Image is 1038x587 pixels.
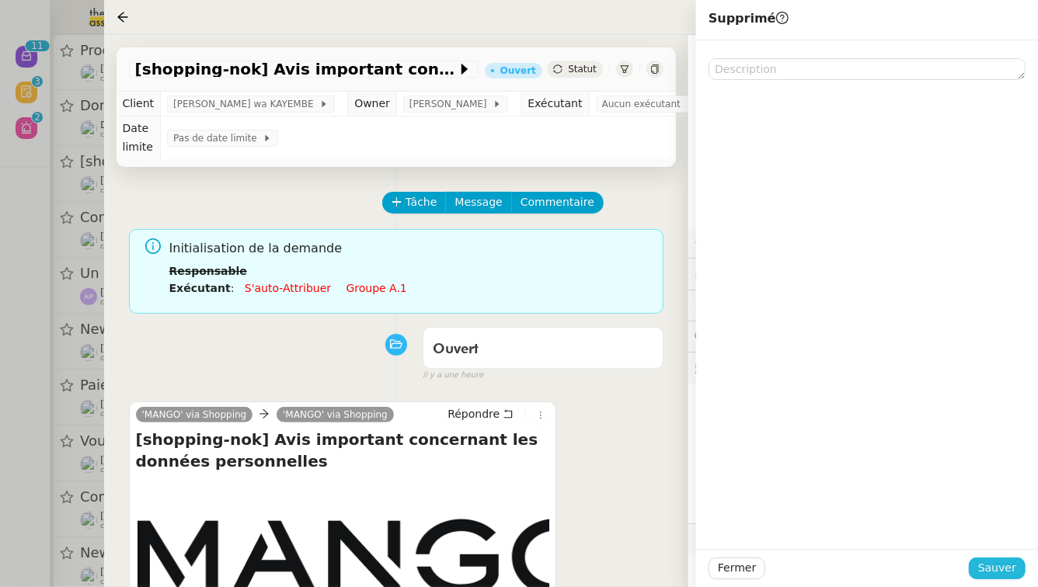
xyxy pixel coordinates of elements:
a: 'MANGO' via Shopping [136,408,253,422]
span: Statut [568,64,597,75]
div: ⏲️Tâches 0:00 0actions [688,290,1038,321]
span: Supprimé [709,11,789,26]
span: Sauver [978,559,1016,577]
button: Répondre [442,405,519,422]
button: Message [445,192,511,214]
span: Aucun exécutant [602,96,687,112]
span: Répondre [448,406,500,422]
span: 🕵️ [695,361,894,373]
h4: [shopping-nok] Avis important concernant les données personnelles [136,429,550,472]
td: Client [117,92,161,116]
span: Ouvert [433,342,479,356]
button: Tâche [382,192,447,214]
b: Responsable [169,265,247,277]
span: ⚙️ [695,234,775,252]
span: Commentaire [521,193,594,211]
div: 🕵️Autres demandes en cours 14 [688,353,1038,383]
span: 🧴 [695,533,743,545]
button: Sauver [969,557,1026,579]
button: Commentaire [511,192,604,214]
span: Message [455,193,502,211]
span: Pas de date limite [173,130,263,146]
span: 💬 [695,330,794,342]
div: 💬Commentaires [688,321,1038,352]
div: 🧴Autres [688,524,1038,554]
div: 🔐Données client [688,259,1038,289]
a: Groupe a.1 [347,282,407,294]
a: S'auto-attribuer [245,282,331,294]
b: Exécutant [169,282,231,294]
div: ⚙️Procédures [688,228,1038,258]
td: Exécutant [521,92,589,116]
span: 🔐 [695,265,796,283]
button: Fermer [709,557,765,579]
td: Date limite [117,116,161,159]
div: Ouvert [500,66,536,75]
span: Tâche [406,193,437,211]
span: Fermer [718,559,756,577]
td: Owner [348,92,397,116]
span: [PERSON_NAME] wa KAYEMBE [173,96,319,112]
span: Initialisation de la demande [169,238,651,259]
span: ⏲️ [695,299,875,311]
a: 'MANGO' via Shopping [277,408,394,422]
span: il y a une heure [423,369,483,382]
span: [shopping-nok] Avis important concernant les données personnelles [135,61,457,77]
span: : [231,282,235,294]
span: [PERSON_NAME] [409,96,493,112]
